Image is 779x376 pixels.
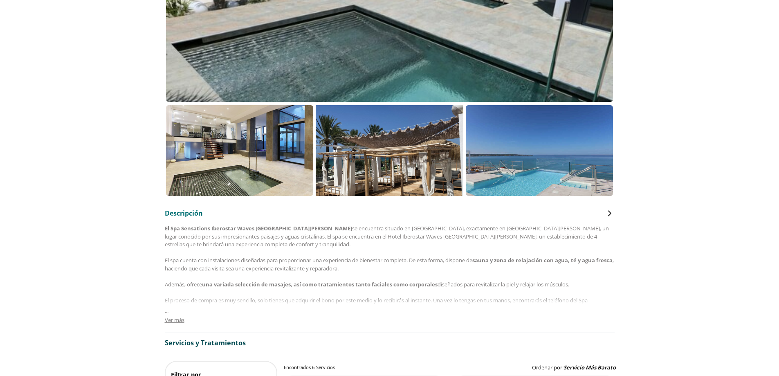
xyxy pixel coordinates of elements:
button: Ver más [165,316,184,324]
div: se encuentra situado en [GEOGRAPHIC_DATA], exactamente en [GEOGRAPHIC_DATA][PERSON_NAME], un luga... [165,225,615,329]
button: Descripción [165,209,615,218]
span: ... [165,306,168,315]
span: Descripción [165,209,203,218]
label: : [532,364,616,372]
strong: El Spa Sensations Iberostar Waves [GEOGRAPHIC_DATA][PERSON_NAME] [165,225,352,232]
span: Servicios y Tratamientos [165,338,246,347]
strong: una variada selección de masajes, así como tratamientos tanto faciales como corporales [202,281,438,288]
span: Servicio Más Barato [563,364,616,371]
span: Ordenar por [532,364,562,371]
h2: Encontrados 6 Servicios [284,364,335,371]
strong: sauna y zona de relajación con agua, té y agua fresca [472,257,613,264]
